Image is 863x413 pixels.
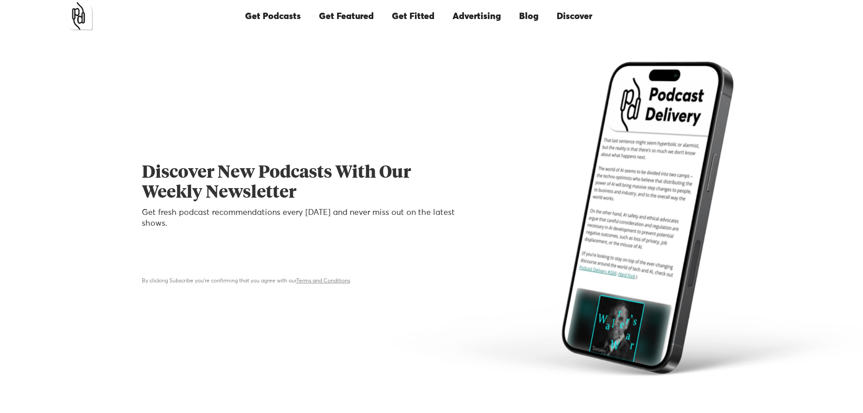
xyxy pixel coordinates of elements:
[548,1,601,32] a: Discover
[296,278,350,284] a: Terms and Conditions
[65,2,93,30] a: home
[510,1,548,32] a: Blog
[236,1,310,32] a: Get Podcasts
[310,1,383,32] a: Get Featured
[444,1,510,32] a: Advertising
[142,163,456,203] h1: Discover New Podcasts With Our Weekly Newsletter
[142,207,456,229] p: Get fresh podcast recommendations every [DATE] and never miss out on the latest shows.
[383,1,444,32] a: Get Fitted
[142,243,456,286] form: Email Form
[142,277,456,286] div: By clicking Subscribe you're confirming that you agree with our .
